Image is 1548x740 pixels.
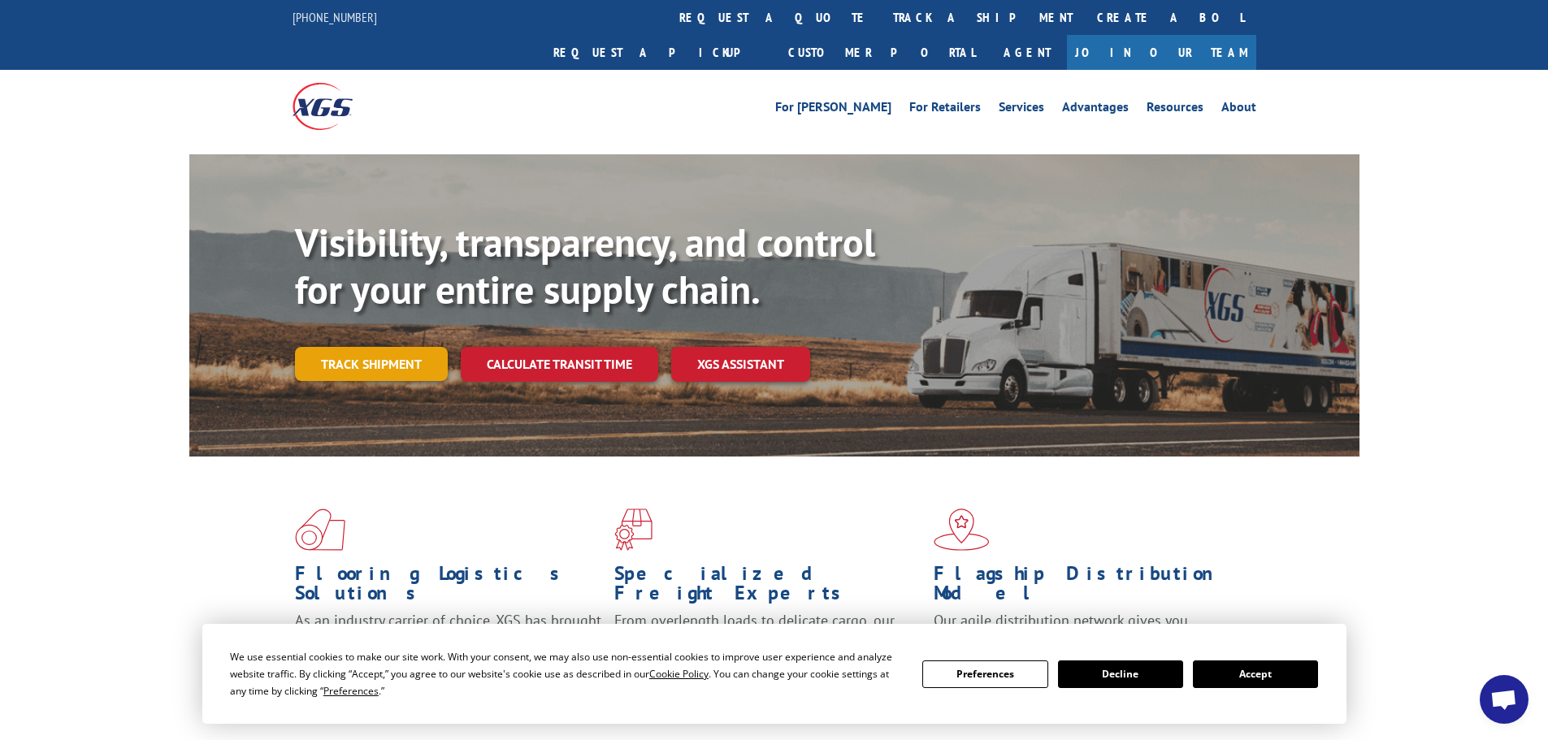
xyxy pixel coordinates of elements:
a: XGS ASSISTANT [671,347,810,382]
span: As an industry carrier of choice, XGS has brought innovation and dedication to flooring logistics... [295,611,601,669]
a: Calculate transit time [461,347,658,382]
a: Join Our Team [1067,35,1256,70]
span: Our agile distribution network gives you nationwide inventory management on demand. [934,611,1233,649]
div: We use essential cookies to make our site work. With your consent, we may also use non-essential ... [230,648,903,699]
h1: Flagship Distribution Model [934,564,1241,611]
a: Track shipment [295,347,448,381]
a: Customer Portal [776,35,987,70]
a: [PHONE_NUMBER] [293,9,377,25]
a: Agent [987,35,1067,70]
a: Services [999,101,1044,119]
a: Request a pickup [541,35,776,70]
button: Decline [1058,660,1183,688]
img: xgs-icon-focused-on-flooring-red [614,508,653,551]
span: Cookie Policy [649,667,709,681]
div: Cookie Consent Prompt [202,624,1346,724]
h1: Specialized Freight Experts [614,564,921,611]
a: Advantages [1062,101,1129,119]
h1: Flooring Logistics Solutions [295,564,602,611]
a: Resources [1147,101,1203,119]
img: xgs-icon-total-supply-chain-intelligence-red [295,508,345,551]
span: Preferences [323,684,379,698]
p: From overlength loads to delicate cargo, our experienced staff knows the best way to move your fr... [614,611,921,683]
div: Open chat [1480,675,1528,724]
button: Preferences [922,660,1047,688]
a: For [PERSON_NAME] [775,101,891,119]
a: For Retailers [909,101,981,119]
b: Visibility, transparency, and control for your entire supply chain. [295,217,875,314]
img: xgs-icon-flagship-distribution-model-red [934,508,990,551]
a: About [1221,101,1256,119]
button: Accept [1193,660,1318,688]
